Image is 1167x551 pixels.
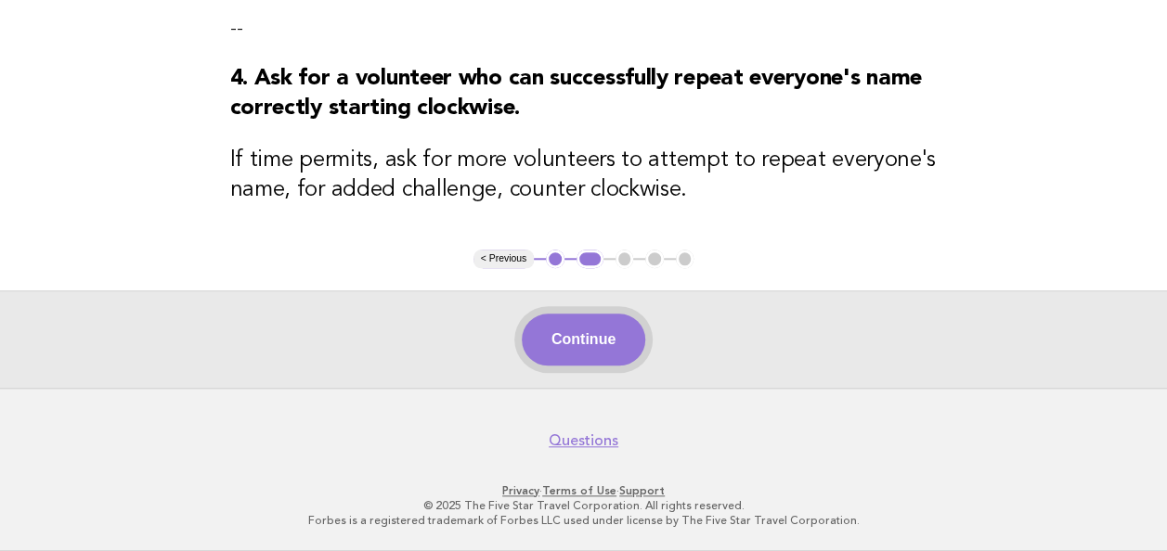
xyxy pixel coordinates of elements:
p: © 2025 The Five Star Travel Corporation. All rights reserved. [26,498,1141,513]
a: Terms of Use [542,484,616,497]
strong: 4. Ask for a volunteer who can successfully repeat everyone's name correctly starting clockwise. [230,68,922,120]
p: -- [230,16,938,42]
a: Support [619,484,665,497]
button: 2 [577,250,603,268]
p: · · [26,483,1141,498]
h3: If time permits, ask for more volunteers to attempt to repeat everyone's name, for added challeng... [230,146,938,205]
button: 1 [546,250,564,268]
button: Continue [522,314,645,365]
a: Privacy [502,484,539,497]
a: Questions [549,431,618,450]
p: Forbes is a registered trademark of Forbes LLC used under license by The Five Star Travel Corpora... [26,513,1141,528]
button: < Previous [473,250,534,268]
